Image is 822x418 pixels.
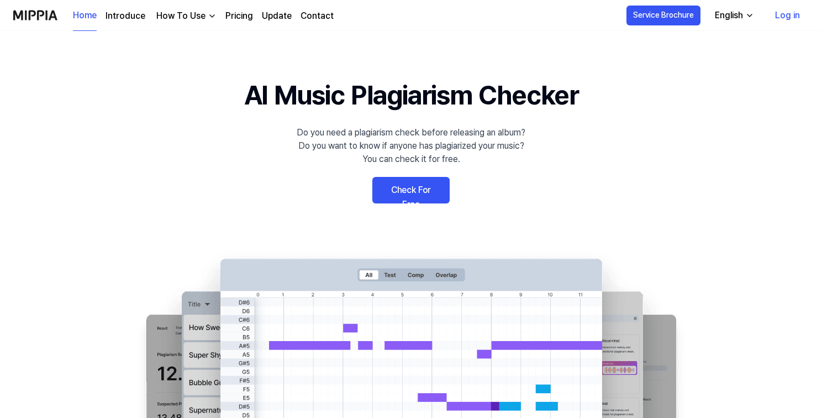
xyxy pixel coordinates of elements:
[713,9,745,22] div: English
[154,9,208,23] div: How To Use
[262,9,292,23] a: Update
[372,177,450,203] a: Check For Free
[706,4,761,27] button: English
[154,9,217,23] button: How To Use
[297,126,525,166] div: Do you need a plagiarism check before releasing an album? Do you want to know if anyone has plagi...
[244,75,578,115] h1: AI Music Plagiarism Checker
[73,1,97,31] a: Home
[301,9,334,23] a: Contact
[225,9,253,23] a: Pricing
[106,9,145,23] a: Introduce
[208,12,217,20] img: down
[626,6,700,25] button: Service Brochure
